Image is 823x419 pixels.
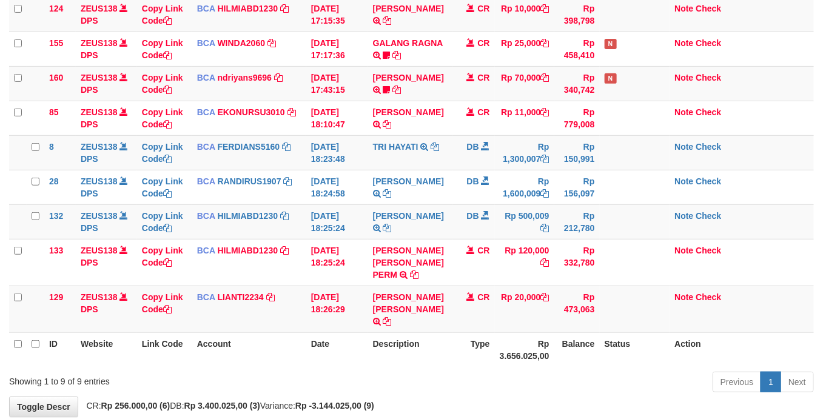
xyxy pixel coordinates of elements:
a: Note [674,38,693,48]
a: Copy Link Code [142,292,183,314]
td: DPS [76,286,137,332]
span: CR [477,73,489,82]
a: Copy Rp 500,009 to clipboard [541,223,549,233]
a: [PERSON_NAME] [PERSON_NAME] [373,292,444,314]
a: Check [696,142,721,152]
a: [PERSON_NAME] [PERSON_NAME] PERM [373,246,444,280]
a: Note [674,4,693,13]
a: Check [696,211,721,221]
a: Copy Link Code [142,38,183,60]
span: 133 [49,246,63,255]
th: Action [670,332,814,367]
a: Copy SHANTI WASTUTI to clipboard [383,223,392,233]
a: ZEUS138 [81,73,118,82]
a: Note [674,292,693,302]
td: DPS [76,66,137,101]
td: Rp 332,780 [554,239,600,286]
a: EKONURSU3010 [218,107,285,117]
span: 129 [49,292,63,302]
span: 160 [49,73,63,82]
a: Copy DEDY WAHYUDI to clipboard [383,16,392,25]
th: ID [44,332,76,367]
td: Rp 25,000 [495,32,554,66]
a: Copy Link Code [142,246,183,267]
a: HILMIABD1230 [218,211,278,221]
div: Showing 1 to 9 of 9 entries [9,370,334,387]
td: Rp 1,300,007 [495,135,554,170]
a: RANDIRUS1907 [218,176,281,186]
a: Copy HILMIABD1230 to clipboard [280,246,289,255]
td: Rp 70,000 [495,66,554,101]
span: BCA [197,142,215,152]
span: BCA [197,38,215,48]
td: Rp 500,009 [495,204,554,239]
td: DPS [76,170,137,204]
a: Note [674,176,693,186]
span: CR [477,4,489,13]
td: Rp 1,600,009 [495,170,554,204]
a: ZEUS138 [81,211,118,221]
span: BCA [197,107,215,117]
a: Copy Link Code [142,73,183,95]
td: [DATE] 18:24:58 [306,170,368,204]
a: ZEUS138 [81,38,118,48]
td: Rp 120,000 [495,239,554,286]
span: CR [477,246,489,255]
strong: Rp 3.400.025,00 (3) [184,401,260,411]
a: TRI HAYATI [373,142,418,152]
a: Note [674,246,693,255]
td: [DATE] 18:23:48 [306,135,368,170]
a: [PERSON_NAME] [373,176,444,186]
a: Copy Link Code [142,4,183,25]
th: Description [368,332,452,367]
a: Note [674,107,693,117]
span: 85 [49,107,59,117]
td: [DATE] 17:17:36 [306,32,368,66]
a: Copy Rp 11,000 to clipboard [541,107,549,117]
a: Copy AHMAD RIFQI NABILA to clipboard [383,317,392,326]
td: DPS [76,32,137,66]
a: FERDIANS5160 [218,142,280,152]
td: [DATE] 18:10:47 [306,101,368,135]
a: ndriyans9696 [218,73,272,82]
a: ZEUS138 [81,176,118,186]
td: [DATE] 17:43:15 [306,66,368,101]
a: Check [696,107,721,117]
a: [PERSON_NAME] [373,211,444,221]
a: Toggle Descr [9,397,78,417]
a: Copy HILMIABD1230 to clipboard [280,4,289,13]
td: DPS [76,204,137,239]
a: 1 [761,372,781,392]
td: Rp 20,000 [495,286,554,332]
a: Copy LIANTI2234 to clipboard [266,292,275,302]
a: Copy Rp 70,000 to clipboard [541,73,549,82]
th: Rp 3.656.025,00 [495,332,554,367]
a: Copy Rp 10,000 to clipboard [541,4,549,13]
strong: Rp 256.000,00 (6) [101,401,170,411]
strong: Rp -3.144.025,00 (9) [295,401,374,411]
span: 8 [49,142,54,152]
span: 132 [49,211,63,221]
span: DB [467,211,479,221]
th: Status [600,332,670,367]
a: WINDA2060 [218,38,266,48]
td: [DATE] 18:25:24 [306,204,368,239]
th: Account [192,332,306,367]
span: CR [477,292,489,302]
a: Check [696,246,721,255]
a: ZEUS138 [81,142,118,152]
td: DPS [76,239,137,286]
a: Copy WINDA2060 to clipboard [267,38,276,48]
span: DB [467,142,479,152]
a: Copy Rp 25,000 to clipboard [541,38,549,48]
td: Rp 156,097 [554,170,600,204]
a: [PERSON_NAME] [373,4,444,13]
td: Rp 150,991 [554,135,600,170]
a: Copy Rp 1,300,007 to clipboard [541,154,549,164]
span: BCA [197,176,215,186]
td: Rp 212,780 [554,204,600,239]
a: Copy GALANG RAGNA to clipboard [393,50,401,60]
a: Check [696,176,721,186]
a: HILMIABD1230 [218,246,278,255]
a: Check [696,38,721,48]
